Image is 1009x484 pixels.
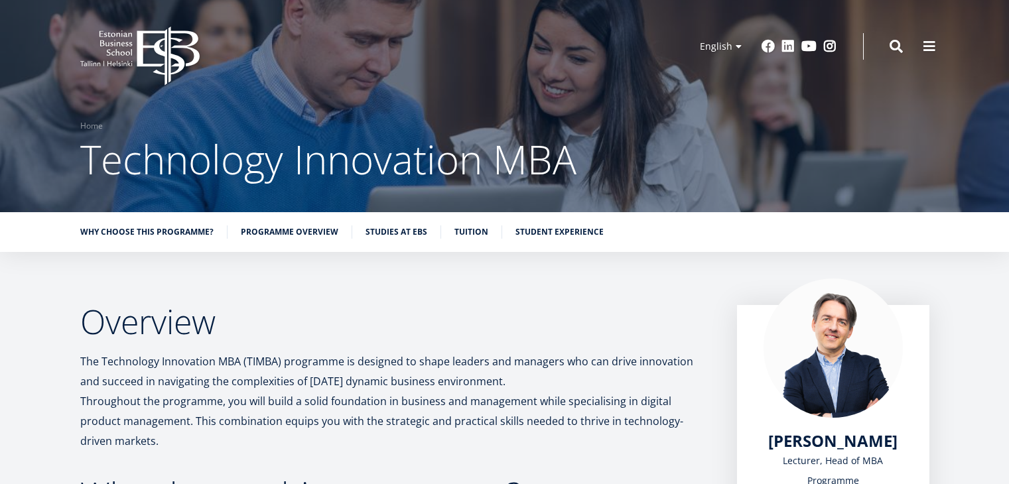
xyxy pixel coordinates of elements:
[366,225,427,239] a: Studies at EBS
[762,40,775,53] a: Facebook
[768,430,898,452] span: [PERSON_NAME]
[454,225,488,239] a: Tuition
[241,225,338,239] a: Programme overview
[781,40,795,53] a: Linkedin
[80,351,710,451] p: The Technology Innovation MBA (TIMBA) programme is designed to shape leaders and managers who can...
[515,225,604,239] a: Student experience
[80,225,214,239] a: Why choose this programme?
[80,132,576,186] span: Technology Innovation MBA
[764,278,903,418] img: Marko Rillo
[768,431,898,451] a: [PERSON_NAME]
[80,305,710,338] h2: Overview
[801,40,817,53] a: Youtube
[823,40,837,53] a: Instagram
[80,119,103,133] a: Home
